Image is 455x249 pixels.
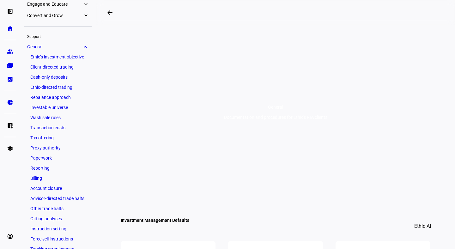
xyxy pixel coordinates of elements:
[4,45,16,58] a: group
[27,184,88,193] a: Account closure
[83,44,88,50] eth-mat-symbol: expand_more
[27,143,88,152] a: Proxy authority
[121,218,189,223] h4: Investment Management Defaults
[4,59,16,72] a: folder_copy
[4,73,16,86] a: bid_landscape
[7,76,13,82] eth-mat-symbol: bid_landscape
[4,96,16,109] a: pie_chart
[83,12,88,19] eth-mat-symbol: expand_more
[27,234,88,243] a: Force sell instructions
[7,48,13,55] eth-mat-symbol: group
[7,99,13,106] eth-mat-symbol: pie_chart
[106,9,114,16] mat-icon: arrow_backwards
[27,13,83,18] span: Convert and Grow
[27,174,88,183] a: Billing
[27,123,88,132] a: Transaction costs
[27,113,88,122] a: Wash sale rules
[27,194,88,203] a: Advisor-directed trade halts
[7,8,13,15] eth-mat-symbol: left_panel_open
[27,63,88,71] a: Client-directed trading
[27,2,83,7] span: Engage and Educate
[27,103,88,112] a: Investable universe
[27,52,88,61] a: Ethic’s investment objective
[83,1,88,7] eth-mat-symbol: expand_more
[27,44,83,49] span: General
[27,204,88,213] a: Other trade halts
[27,73,88,82] a: Cash-only deposits
[405,219,440,234] button: Ethic AI
[414,219,431,234] span: Ethic AI
[7,62,13,69] eth-mat-symbol: folder_copy
[27,83,88,92] a: Ethic-directed trading
[224,115,327,120] div: Documentation and procedures for Ethic's RIA clients
[27,214,88,223] a: Gifting analyses
[7,233,13,240] eth-mat-symbol: account_circle
[7,122,13,129] eth-mat-symbol: list_alt_add
[27,93,88,102] a: Rebalance approach
[27,154,88,162] a: Paperwork
[7,145,13,152] eth-mat-symbol: school
[27,133,88,142] a: Tax offering
[27,164,88,173] a: Reporting
[24,32,92,40] div: Support
[4,22,16,35] a: home
[24,42,92,51] a: Generalexpand_more
[7,25,13,32] eth-mat-symbol: home
[224,105,327,110] div: General
[27,224,88,233] a: Instruction setting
